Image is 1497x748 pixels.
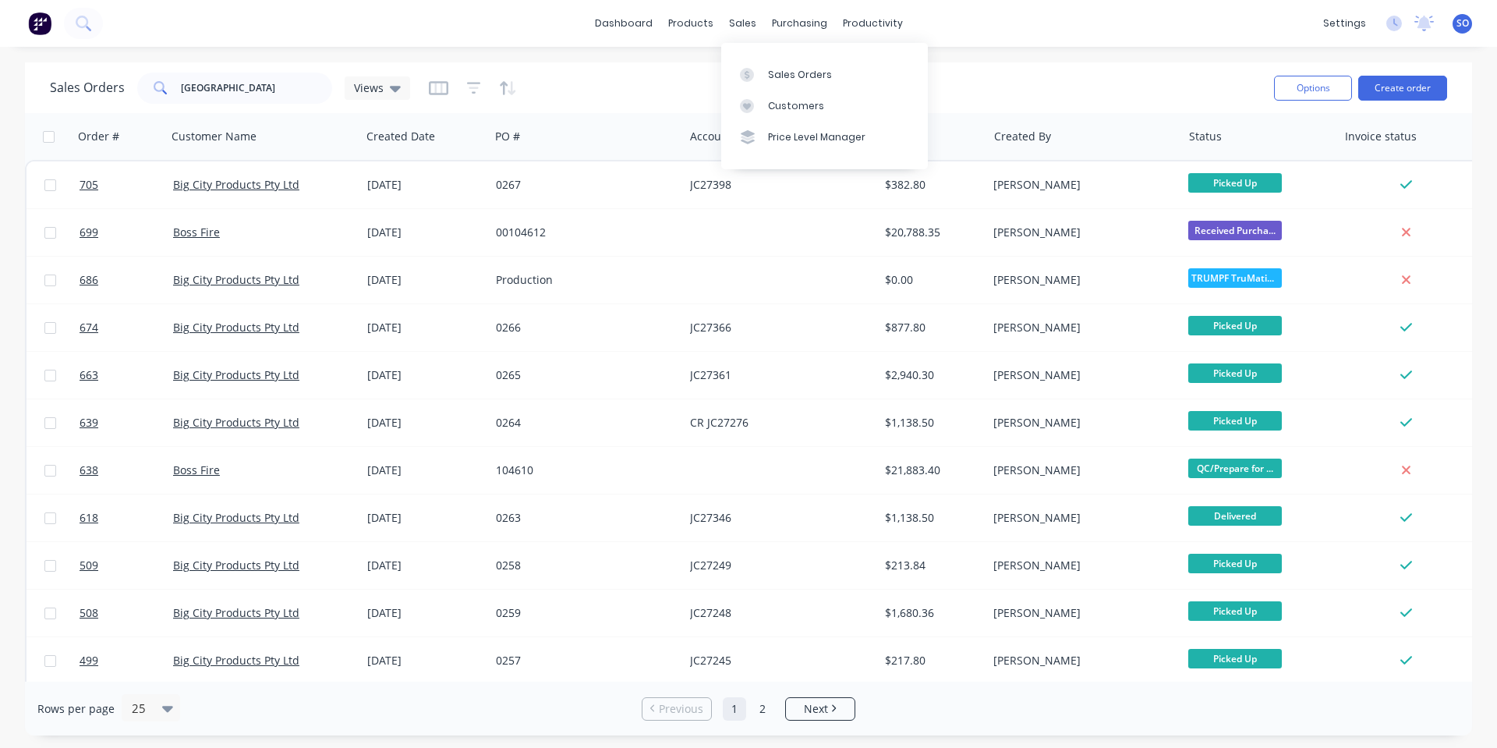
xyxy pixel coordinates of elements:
span: 663 [80,367,98,383]
a: Big City Products Pty Ltd [173,605,299,620]
span: Picked Up [1188,316,1282,335]
div: productivity [835,12,911,35]
a: 663 [80,352,173,399]
span: Picked Up [1188,363,1282,383]
div: [PERSON_NAME] [993,225,1166,240]
div: [DATE] [367,510,483,526]
a: Boss Fire [173,463,220,477]
div: Invoice status [1345,129,1417,144]
div: 00104612 [496,225,669,240]
div: [DATE] [367,177,483,193]
span: 508 [80,605,98,621]
button: Create order [1358,76,1447,101]
span: 509 [80,558,98,573]
div: products [660,12,721,35]
a: 508 [80,590,173,636]
div: 0257 [496,653,669,668]
img: Factory [28,12,51,35]
span: Picked Up [1188,601,1282,621]
div: Customer Name [172,129,257,144]
a: Big City Products Pty Ltd [173,653,299,668]
div: [DATE] [367,367,483,383]
a: Big City Products Pty Ltd [173,510,299,525]
div: [PERSON_NAME] [993,177,1166,193]
a: Big City Products Pty Ltd [173,415,299,430]
span: Delivered [1188,506,1282,526]
a: 499 [80,637,173,684]
ul: Pagination [635,697,862,721]
span: SO [1456,16,1469,30]
div: Status [1189,129,1222,144]
span: 686 [80,272,98,288]
span: Picked Up [1188,411,1282,431]
span: QC/Prepare for ... [1188,459,1282,478]
div: [PERSON_NAME] [993,272,1166,288]
div: Accounting Order # [690,129,793,144]
div: 104610 [496,463,669,478]
div: Order # [78,129,119,144]
span: 639 [80,415,98,431]
div: Created Date [366,129,435,144]
div: JC27346 [690,510,863,526]
div: $382.80 [885,177,976,193]
div: [PERSON_NAME] [993,653,1166,668]
div: 0265 [496,367,669,383]
a: 705 [80,161,173,208]
div: Production [496,272,669,288]
div: [PERSON_NAME] [993,558,1166,573]
a: Previous page [642,701,711,717]
span: Views [354,80,384,96]
div: [DATE] [367,558,483,573]
div: PO # [495,129,520,144]
span: 674 [80,320,98,335]
div: 0259 [496,605,669,621]
a: 674 [80,304,173,351]
div: 0258 [496,558,669,573]
span: Received Purcha... [1188,221,1282,240]
div: 0264 [496,415,669,431]
div: settings [1315,12,1374,35]
a: Sales Orders [721,58,928,90]
a: 639 [80,399,173,446]
a: Page 1 is your current page [723,697,746,721]
a: Next page [786,701,855,717]
div: JC27248 [690,605,863,621]
a: Boss Fire [173,225,220,239]
h1: Sales Orders [50,80,125,95]
div: $21,883.40 [885,463,976,478]
a: Price Level Manager [721,122,928,153]
span: TRUMPF TruMatic... [1188,268,1282,288]
div: 0267 [496,177,669,193]
div: sales [721,12,764,35]
div: [DATE] [367,320,483,335]
div: Price Level Manager [768,130,865,144]
div: [PERSON_NAME] [993,320,1166,335]
div: JC27366 [690,320,863,335]
a: Page 2 [751,697,774,721]
div: [PERSON_NAME] [993,510,1166,526]
span: Picked Up [1188,554,1282,573]
input: Search... [181,73,333,104]
span: Previous [659,701,703,717]
div: $20,788.35 [885,225,976,240]
div: [PERSON_NAME] [993,463,1166,478]
div: $2,940.30 [885,367,976,383]
div: $1,680.36 [885,605,976,621]
div: JC27398 [690,177,863,193]
button: Options [1274,76,1352,101]
span: Rows per page [37,701,115,717]
span: 699 [80,225,98,240]
div: CR JC27276 [690,415,863,431]
a: dashboard [587,12,660,35]
span: 638 [80,463,98,478]
a: 686 [80,257,173,303]
div: purchasing [764,12,835,35]
span: Picked Up [1188,649,1282,668]
div: [DATE] [367,463,483,478]
a: 638 [80,447,173,494]
div: $1,138.50 [885,415,976,431]
div: 0266 [496,320,669,335]
div: JC27249 [690,558,863,573]
div: JC27245 [690,653,863,668]
a: Big City Products Pty Ltd [173,367,299,382]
